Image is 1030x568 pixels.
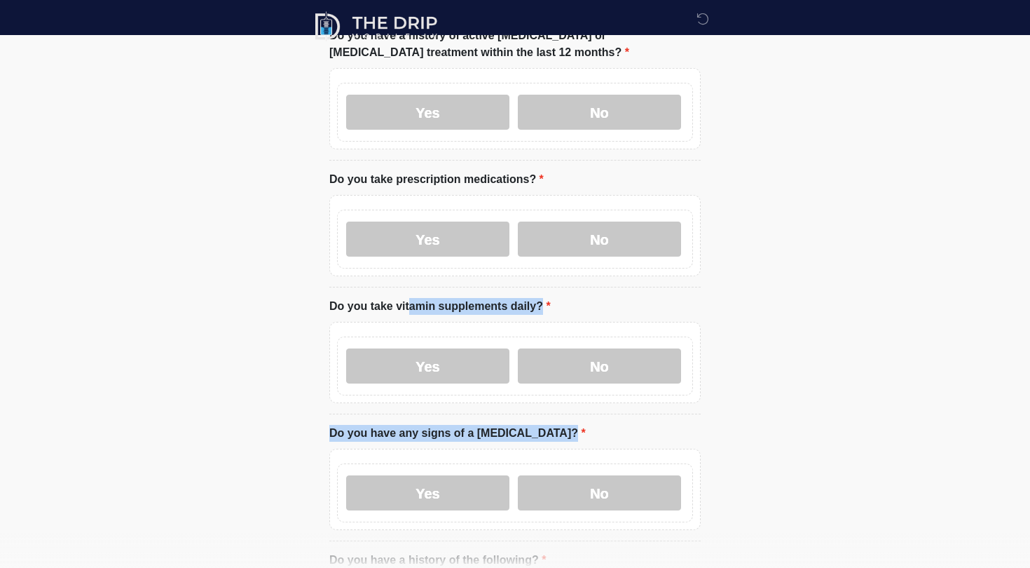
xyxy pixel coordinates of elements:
[518,349,681,384] label: No
[518,95,681,130] label: No
[346,349,509,384] label: Yes
[518,222,681,257] label: No
[315,11,439,42] img: The Drip Mobile IV Logo
[346,222,509,257] label: Yes
[346,475,509,510] label: Yes
[346,95,509,130] label: Yes
[329,425,586,442] label: Do you have any signs of a [MEDICAL_DATA]?
[329,298,551,315] label: Do you take vitamin supplements daily?
[518,475,681,510] label: No
[329,171,544,188] label: Do you take prescription medications?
